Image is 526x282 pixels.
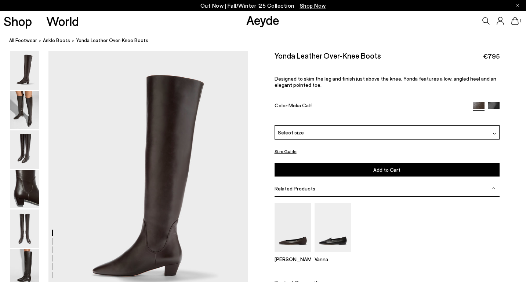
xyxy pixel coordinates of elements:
[493,132,496,136] img: svg%3E
[315,203,351,252] img: Vanna Almond-Toe Loafers
[275,256,311,262] p: [PERSON_NAME]
[10,91,39,129] img: Yonda Leather Over-Knee Boots - Image 2
[275,102,466,111] div: Color:
[275,163,500,177] button: Add to Cart
[4,15,32,27] a: Shop
[9,31,526,51] nav: breadcrumb
[10,209,39,248] img: Yonda Leather Over-Knee Boots - Image 5
[315,247,351,262] a: Vanna Almond-Toe Loafers Vanna
[492,186,496,190] img: svg%3E
[519,19,522,23] span: 1
[300,2,326,9] span: Navigate to /collections/new-in
[275,147,297,156] button: Size Guide
[200,1,326,10] p: Out Now | Fall/Winter ‘25 Collection
[275,185,315,192] span: Related Products
[275,51,381,60] h2: Yonda Leather Over-Knee Boots
[373,167,400,173] span: Add to Cart
[10,130,39,169] img: Yonda Leather Over-Knee Boots - Image 3
[278,129,304,136] span: Select size
[46,15,79,27] a: World
[315,256,351,262] p: Vanna
[9,37,37,44] a: All Footwear
[289,102,312,108] span: Moka Calf
[275,75,496,88] span: Designed to skim the leg and finish just above the knee, Yonda features a low, angled heel and an...
[43,37,70,43] span: ankle boots
[10,51,39,90] img: Yonda Leather Over-Knee Boots - Image 1
[43,37,70,44] a: ankle boots
[246,12,279,27] a: Aeyde
[275,203,311,252] img: Ellie Almond-Toe Flats
[10,170,39,208] img: Yonda Leather Over-Knee Boots - Image 4
[511,17,519,25] a: 1
[483,52,500,61] span: €795
[275,247,311,262] a: Ellie Almond-Toe Flats [PERSON_NAME]
[76,37,148,44] span: Yonda Leather Over-Knee Boots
